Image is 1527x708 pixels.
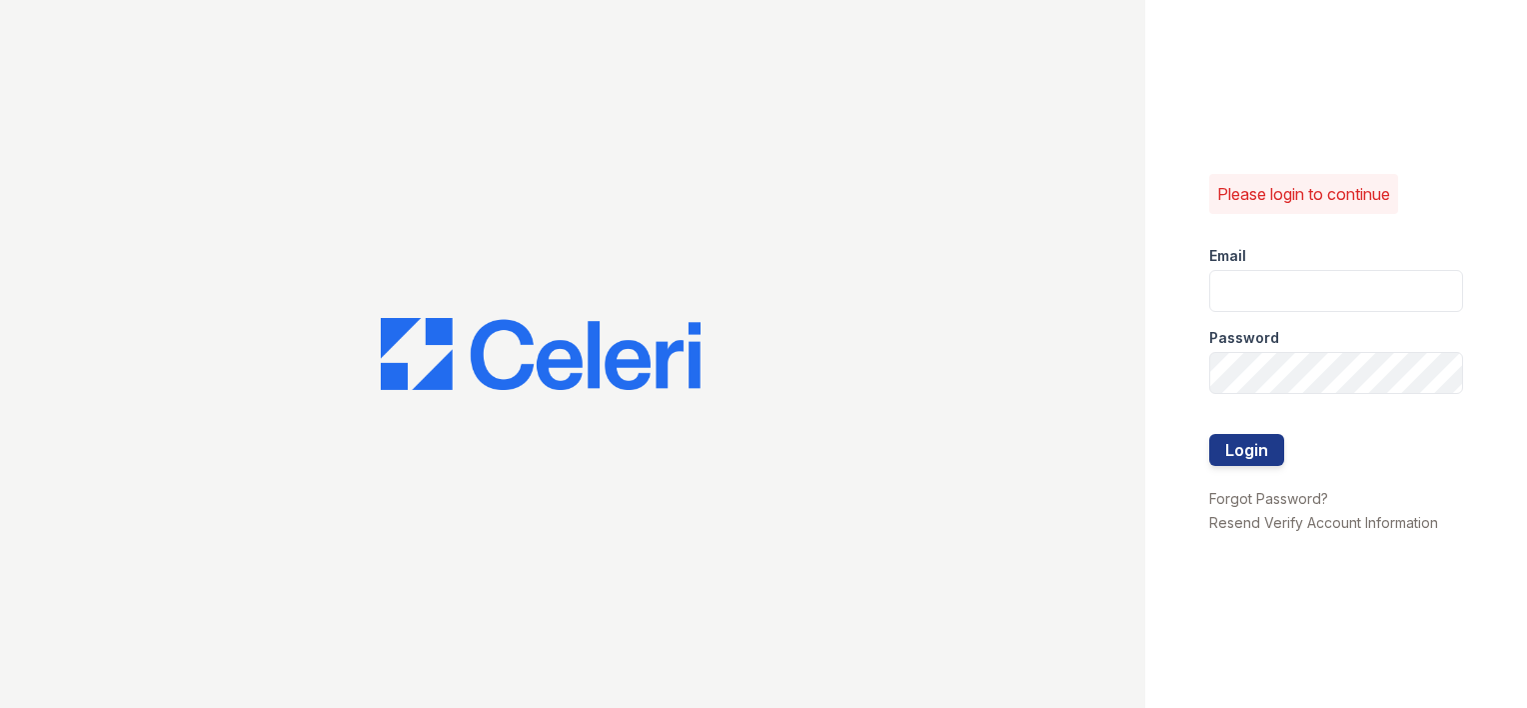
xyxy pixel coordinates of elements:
[1209,514,1438,531] a: Resend Verify Account Information
[1209,328,1279,348] label: Password
[381,318,701,390] img: CE_Logo_Blue-a8612792a0a2168367f1c8372b55b34899dd931a85d93a1a3d3e32e68fde9ad4.png
[1209,490,1328,507] a: Forgot Password?
[1209,246,1246,266] label: Email
[1217,182,1390,206] p: Please login to continue
[1209,434,1284,466] button: Login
